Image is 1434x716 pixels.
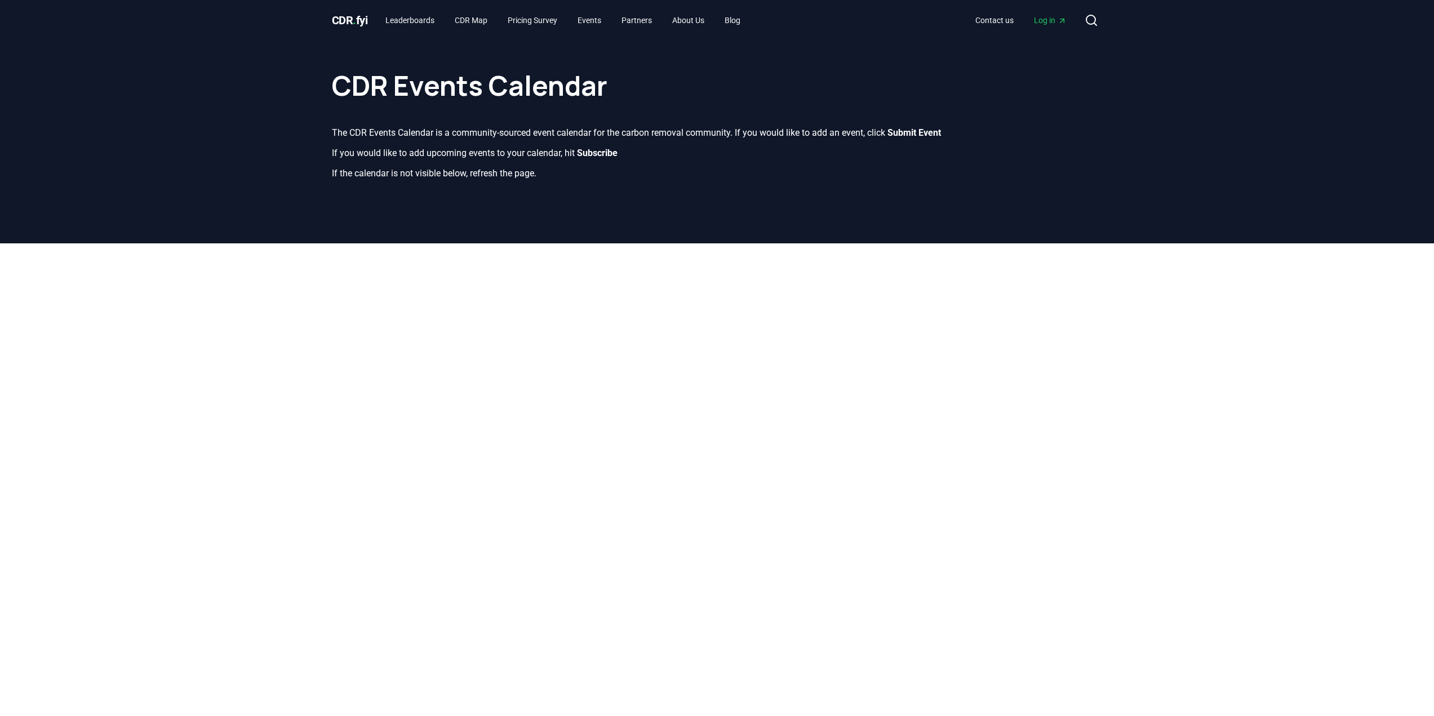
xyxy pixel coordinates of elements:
p: If you would like to add upcoming events to your calendar, hit [332,146,1103,160]
a: Log in [1025,10,1076,30]
span: CDR fyi [332,14,368,27]
a: CDR Map [446,10,496,30]
a: Pricing Survey [499,10,566,30]
p: If the calendar is not visible below, refresh the page. [332,167,1103,180]
a: About Us [663,10,713,30]
nav: Main [966,10,1076,30]
b: Subscribe [577,148,618,158]
p: The CDR Events Calendar is a community-sourced event calendar for the carbon removal community. I... [332,126,1103,140]
a: Partners [612,10,661,30]
a: Blog [716,10,749,30]
a: Leaderboards [376,10,443,30]
a: CDR.fyi [332,12,368,28]
span: . [353,14,356,27]
nav: Main [376,10,749,30]
a: Events [569,10,610,30]
b: Submit Event [887,127,941,138]
span: Log in [1034,15,1067,26]
h1: CDR Events Calendar [332,50,1103,99]
a: Contact us [966,10,1023,30]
